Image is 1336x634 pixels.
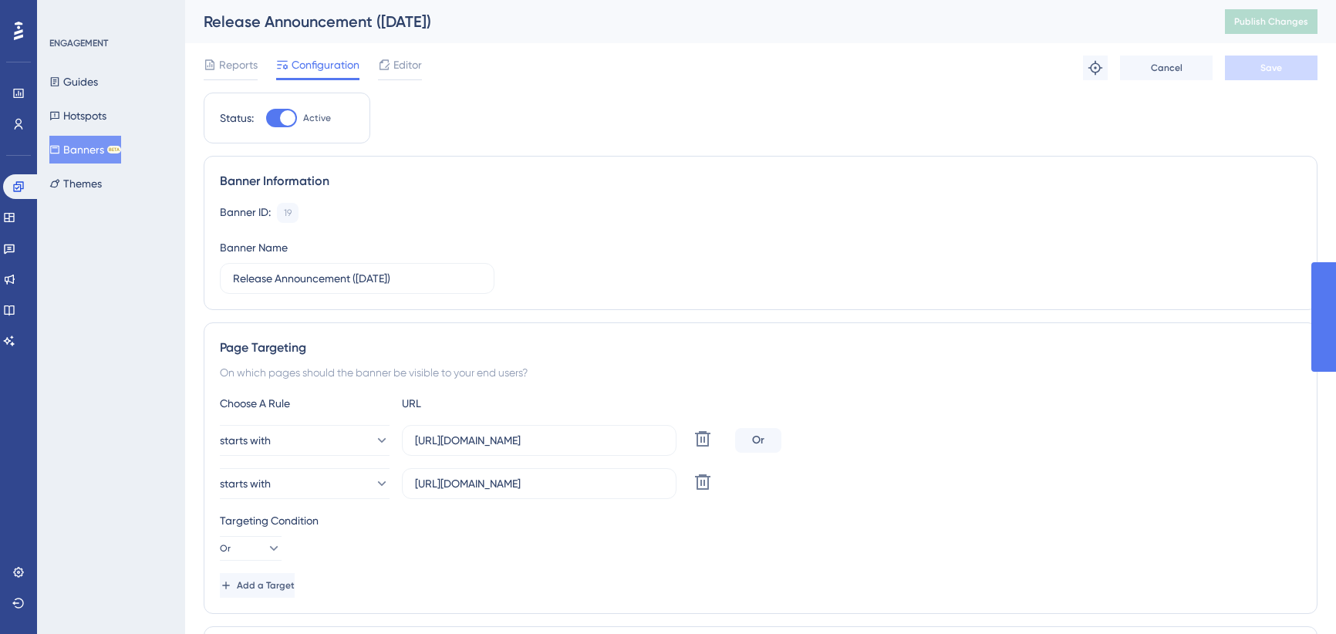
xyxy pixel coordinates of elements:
span: Or [220,542,231,555]
span: Add a Target [237,579,295,592]
span: Publish Changes [1234,15,1308,28]
button: BannersBETA [49,136,121,164]
div: Banner Information [220,172,1301,191]
button: Publish Changes [1225,9,1317,34]
button: Cancel [1120,56,1213,80]
span: starts with [220,474,271,493]
div: Banner ID: [220,203,271,223]
span: Cancel [1151,62,1182,74]
button: Hotspots [49,102,106,130]
button: Add a Target [220,573,295,598]
button: Or [220,536,282,561]
div: Status: [220,109,254,127]
span: starts with [220,431,271,450]
span: Configuration [292,56,359,74]
button: Themes [49,170,102,197]
input: yourwebsite.com/path [415,432,663,449]
div: ENGAGEMENT [49,37,108,49]
div: URL [402,394,572,413]
div: Page Targeting [220,339,1301,357]
span: Save [1260,62,1282,74]
button: starts with [220,425,390,456]
input: yourwebsite.com/path [415,475,663,492]
span: Reports [219,56,258,74]
button: starts with [220,468,390,499]
input: Type your Banner name [233,270,481,287]
div: Banner Name [220,238,288,257]
span: Active [303,112,331,124]
div: Or [735,428,781,453]
div: Choose A Rule [220,394,390,413]
button: Save [1225,56,1317,80]
iframe: UserGuiding AI Assistant Launcher [1271,573,1317,619]
div: Targeting Condition [220,511,1301,530]
div: Release Announcement ([DATE]) [204,11,1186,32]
span: Editor [393,56,422,74]
button: Guides [49,68,98,96]
div: BETA [107,146,121,153]
div: 19 [284,207,292,219]
div: On which pages should the banner be visible to your end users? [220,363,1301,382]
